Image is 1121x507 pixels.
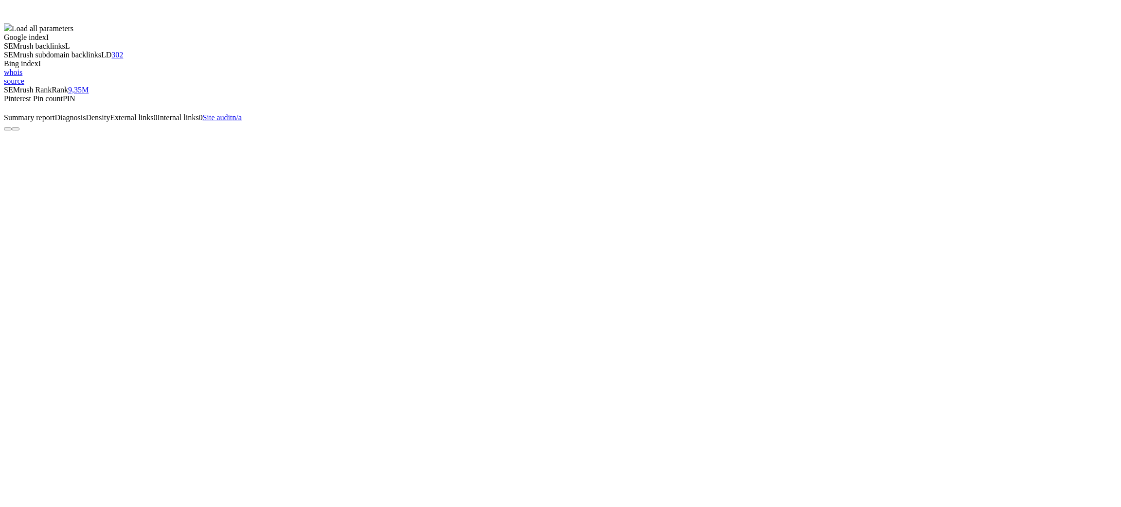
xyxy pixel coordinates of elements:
span: I [38,59,41,68]
button: Configure panel [12,127,19,130]
span: SEMrush Rank [4,86,52,94]
img: seoquake-icon.svg [4,23,12,31]
span: I [46,33,49,41]
a: 302 [111,51,123,59]
span: Bing index [4,59,38,68]
a: 9,35M [68,86,89,94]
span: LD [101,51,111,59]
span: Pinterest Pin count [4,94,63,103]
span: SEMrush subdomain backlinks [4,51,101,59]
span: PIN [63,94,75,103]
span: n/a [232,113,242,122]
span: Rank [52,86,68,94]
span: Summary report [4,113,54,122]
span: Diagnosis [54,113,86,122]
span: Internal links [158,113,199,122]
span: 0 [154,113,158,122]
span: 0 [199,113,202,122]
span: Google index [4,33,46,41]
span: Load all parameters [12,24,73,33]
a: whois [4,68,22,76]
span: Site audit [202,113,232,122]
a: source [4,77,24,85]
span: L [65,42,70,50]
span: SEMrush backlinks [4,42,65,50]
a: Site auditn/a [202,113,241,122]
button: Close panel [4,127,12,130]
span: Density [86,113,110,122]
span: External links [110,113,153,122]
